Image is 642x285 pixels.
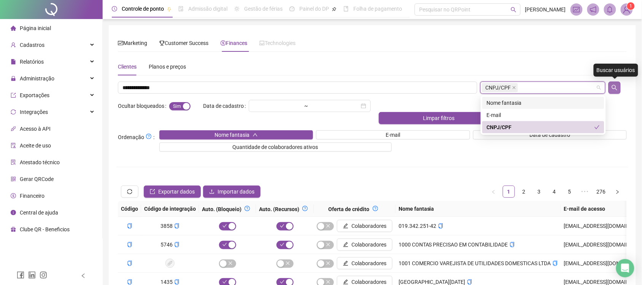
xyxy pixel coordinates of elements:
[203,100,249,112] label: Data de cadastro
[353,6,402,12] span: Folha de pagamento
[491,190,496,194] span: left
[11,126,16,131] span: api
[11,26,16,31] span: home
[127,240,132,249] button: copiar
[399,223,437,229] span: 019.342.251-42
[594,186,609,198] li: 276
[118,40,147,46] span: Marketing
[467,279,472,285] span: copy
[127,279,132,285] span: copy
[512,86,516,90] span: close
[215,131,249,139] span: Nome fantasia
[529,131,570,139] span: Data de cadastro
[343,242,348,247] span: edit
[302,206,308,211] span: question-circle
[81,273,86,279] span: left
[630,3,632,9] span: 1
[488,186,500,198] li: Página anterior
[549,186,560,197] a: 4
[188,6,227,12] span: Admissão digital
[373,206,378,211] span: question-circle
[289,6,295,11] span: dashboard
[482,121,604,133] div: CNPJ/CPF
[612,186,624,198] li: Próxima página
[616,259,634,277] div: Open Intercom Messenger
[174,279,180,285] span: copy
[518,186,530,198] li: 2
[146,134,151,139] span: question-circle
[20,193,44,199] span: Financeiro
[482,97,604,109] div: Nome fantasia
[503,186,515,197] a: 1
[11,42,16,48] span: user-add
[615,190,620,194] span: right
[11,227,16,232] span: gift
[209,189,215,194] span: upload
[118,100,169,112] label: Ocultar bloqueados
[579,186,591,198] span: •••
[202,204,253,213] div: Auto. (Bloqueio)
[259,40,265,46] span: laptop
[482,109,604,121] div: E-mail
[118,62,137,71] div: Clientes
[160,223,180,229] span: 3858
[244,6,283,12] span: Gestão de férias
[20,42,44,48] span: Cadastros
[159,40,208,46] span: Customer Success
[127,189,132,194] span: sync
[144,132,153,141] button: Ordenação:
[20,210,58,216] span: Central de ajuda
[221,40,247,46] span: Finances
[167,7,172,11] span: pushpin
[11,210,16,215] span: info-circle
[487,111,600,119] div: E-mail
[259,40,296,46] span: Technologies
[533,186,545,198] li: 3
[174,240,180,249] button: copiar
[11,93,16,98] span: export
[127,223,132,229] span: copy
[218,187,254,196] span: Importar dados
[316,130,470,139] button: E-mail
[259,204,311,213] div: Auto. (Recursos)
[159,40,165,46] span: trophy
[144,186,201,198] button: Exportar dados
[299,204,311,213] button: question-circle
[548,186,561,198] li: 4
[612,186,624,198] button: right
[20,75,54,82] span: Administração
[399,260,551,266] span: 1001 COMERCIO VAREJISTA DE UTILIDADES DOMESTICAS LTDA
[594,125,600,130] span: check
[573,6,580,13] span: fund
[473,130,627,139] button: Data de cadastro
[487,99,600,107] div: Nome fantasia
[11,76,16,81] span: lock
[121,186,138,198] button: sync
[118,132,154,141] span: Ordenação :
[20,226,70,232] span: Clube QR - Beneficios
[396,201,561,217] th: Nome fantasia
[337,220,393,232] button: Colaboradores
[594,64,638,77] div: Buscar usuários
[488,186,500,198] button: left
[174,223,180,229] span: copy
[221,40,226,46] span: dollar
[594,186,608,197] a: 276
[20,176,54,182] span: Gerar QRCode
[525,5,566,14] span: [PERSON_NAME]
[112,6,117,11] span: clock-circle
[510,240,515,249] button: copiar
[242,204,253,213] button: question-circle
[11,143,16,148] span: audit
[553,261,558,266] span: copy
[370,204,381,213] button: question-circle
[511,7,516,13] span: search
[564,186,575,197] a: 5
[379,112,499,124] button: Limpar filtros
[337,239,393,251] button: Colaboradores
[423,114,454,122] span: Limpar filtros
[399,242,508,248] span: 1000 CONTAS PRECISAO EM CONTABILIDADE
[518,186,530,197] a: 2
[203,186,261,198] button: Importar dados
[607,6,613,13] span: bell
